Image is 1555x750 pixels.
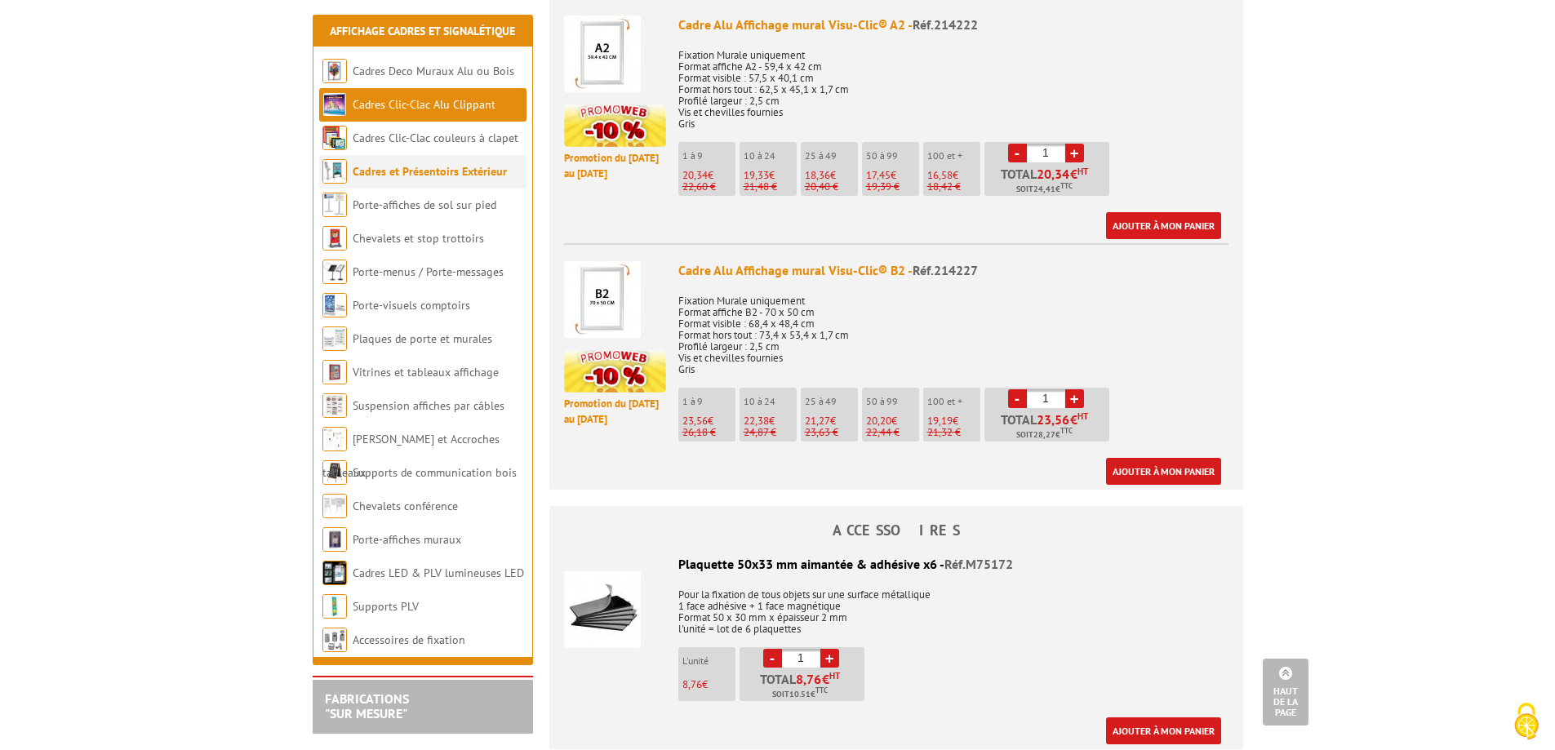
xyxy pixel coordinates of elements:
[866,414,891,428] span: 20,20
[564,555,1228,574] div: Plaquette 50x33 mm aimantée & adhésive x6 -
[322,393,347,418] img: Suspension affiches par câbles
[927,415,980,427] p: €
[682,677,702,691] span: 8,76
[989,413,1109,442] p: Total
[322,159,347,184] img: Cadres et Présentoirs Extérieur
[796,672,822,686] span: 8,76
[796,672,840,686] span: €
[927,427,980,438] p: 21,32 €
[927,150,980,162] p: 100 et +
[682,427,735,438] p: 26,18 €
[322,193,347,217] img: Porte-affiches de sol sur pied
[1498,695,1555,750] button: Cookies (fenêtre modale)
[1037,413,1070,426] span: 23,56
[805,427,858,438] p: 23,63 €
[1070,167,1077,180] span: €
[866,396,919,407] p: 50 à 99
[322,92,347,117] img: Cadres Clic-Clac Alu Clippant
[678,284,1228,375] p: Fixation Murale uniquement Format affiche B2 - 70 x 50 cm Format visible : 68,4 x 48,4 cm Format ...
[678,38,1228,130] p: Fixation Murale uniquement Format affiche A2 - 59,4 x 42 cm Format visible : 57,5 x 40,1 cm Forma...
[322,594,347,619] img: Supports PLV
[1016,428,1073,442] span: Soit €
[353,365,499,379] a: Vitrines et tableaux affichage
[678,261,1228,280] div: Cadre Alu Affichage mural Visu-Clic® B2 -
[353,197,496,212] a: Porte-affiches de sol sur pied
[322,561,347,585] img: Cadres LED & PLV lumineuses LED
[322,360,347,384] img: Vitrines et tableaux affichage
[1060,181,1073,190] sup: TTC
[353,465,517,480] a: Supports de communication bois
[322,628,347,652] img: Accessoires de fixation
[744,168,769,182] span: 19,33
[927,414,953,428] span: 19,19
[789,688,811,701] span: 10.51
[549,522,1243,539] h4: ACCESSOIRES
[322,432,500,480] a: [PERSON_NAME] et Accroches tableaux
[927,170,980,181] p: €
[913,262,978,278] span: Réf.214227
[322,293,347,317] img: Porte-visuels comptoirs
[353,264,504,279] a: Porte-menus / Porte-messages
[353,532,461,547] a: Porte-affiches muraux
[927,396,980,407] p: 100 et +
[682,168,708,182] span: 20,34
[1065,144,1084,162] a: +
[913,16,978,33] span: Réf.214222
[322,59,347,83] img: Cadres Deco Muraux Alu ou Bois
[1037,167,1070,180] span: 20,34
[564,397,666,427] p: Promotion du [DATE] au [DATE]
[353,97,495,112] a: Cadres Clic-Clac Alu Clippant
[805,396,858,407] p: 25 à 49
[944,556,1013,572] span: Réf.M75172
[989,167,1109,196] p: Total
[805,150,858,162] p: 25 à 49
[682,679,735,690] p: €
[564,261,641,338] img: Cadre Alu Affichage mural Visu-Clic® B2
[353,566,524,580] a: Cadres LED & PLV lumineuses LED
[564,104,666,147] img: promotion
[682,150,735,162] p: 1 à 9
[805,170,858,181] p: €
[815,686,828,695] sup: TTC
[744,150,797,162] p: 10 à 24
[353,398,504,413] a: Suspension affiches par câbles
[744,427,797,438] p: 24,87 €
[805,414,830,428] span: 21,27
[325,690,409,721] a: FABRICATIONS"Sur Mesure"
[1263,659,1308,726] a: Haut de la page
[1016,183,1073,196] span: Soit €
[763,649,782,668] a: -
[564,350,666,393] img: promotion
[1060,426,1073,435] sup: TTC
[866,170,919,181] p: €
[805,168,830,182] span: 18,36
[682,655,735,667] p: L'unité
[322,427,347,451] img: Cimaises et Accroches tableaux
[744,181,797,193] p: 21,48 €
[330,24,515,38] a: Affichage Cadres et Signalétique
[866,181,919,193] p: 19,39 €
[829,670,840,681] sup: HT
[564,151,666,181] p: Promotion du [DATE] au [DATE]
[772,688,828,701] span: Soit €
[1033,428,1055,442] span: 28,27
[744,414,769,428] span: 22,38
[682,181,735,193] p: 22,60 €
[682,415,735,427] p: €
[322,494,347,518] img: Chevalets conférence
[927,181,980,193] p: 18,42 €
[1077,411,1088,422] sup: HT
[353,164,507,179] a: Cadres et Présentoirs Extérieur
[564,16,641,92] img: Cadre Alu Affichage mural Visu-Clic® A2
[1070,413,1077,426] span: €
[1033,183,1055,196] span: 24,41
[1506,701,1547,742] img: Cookies (fenêtre modale)
[744,672,864,701] p: Total
[353,632,465,647] a: Accessoires de fixation
[1106,212,1221,239] a: Ajouter à mon panier
[866,427,919,438] p: 22,44 €
[927,168,953,182] span: 16,58
[1077,166,1088,177] sup: HT
[820,649,839,668] a: +
[322,260,347,284] img: Porte-menus / Porte-messages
